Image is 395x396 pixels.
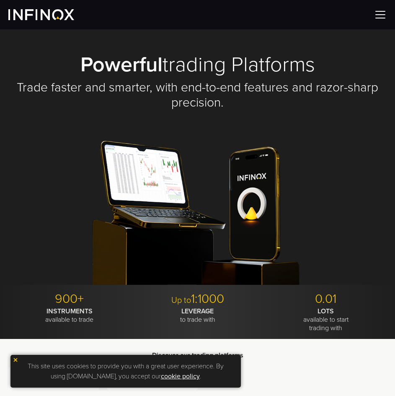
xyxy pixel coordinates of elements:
span: Up to [171,295,191,305]
strong: LOTS [318,307,334,315]
strong: INSTRUMENTS [46,307,93,315]
img: yellow close icon [13,357,18,363]
p: 1:1000 [137,292,258,307]
strong: LEVERAGE [181,307,214,315]
strong: Powerful [80,52,163,77]
h2: Trade faster and smarter, with end-to-end features and razor-sharp precision. [8,80,387,111]
h1: trading platforms [8,54,387,76]
p: This site uses cookies to provide you with a great user experience. By using [DOMAIN_NAME], you a... [15,359,237,383]
p: to trade with [137,307,258,324]
p: available to trade [8,307,130,324]
p: 900+ [8,292,130,307]
p: available to start trading with [265,307,387,332]
strong: Discover our trading platforms [152,351,243,360]
p: 0.01 [265,292,387,307]
a: cookie policy [161,372,200,380]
